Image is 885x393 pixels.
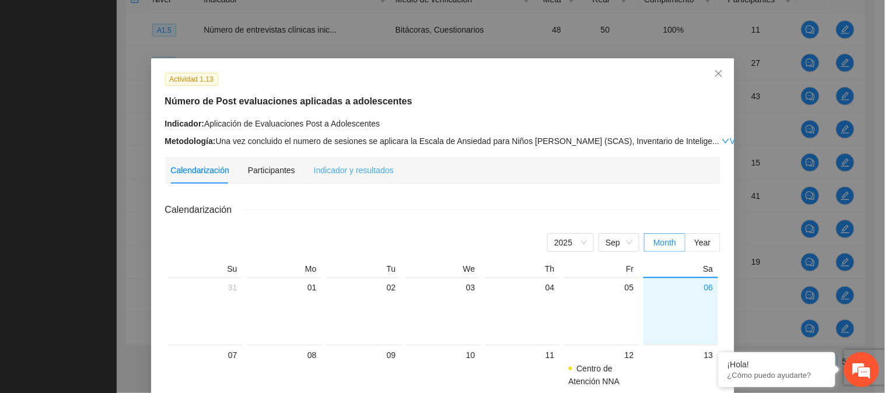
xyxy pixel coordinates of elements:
[165,277,244,345] td: 2025-08-31
[722,136,760,146] a: Expand
[554,234,587,251] span: 2025
[703,58,734,90] button: Close
[331,348,396,362] div: 09
[251,348,317,362] div: 08
[482,277,562,345] td: 2025-09-04
[191,6,219,34] div: Minimizar ventana de chat en vivo
[727,371,827,380] p: ¿Cómo puedo ayudarte?
[410,348,475,362] div: 10
[165,135,720,148] div: Una vez concluido el numero de sesiones se aplicara la Escala de Ansiedad para Niños [PERSON_NAME...
[489,348,555,362] div: 11
[165,119,205,128] strong: Indicador:
[171,164,229,177] div: Calendarización
[410,280,475,294] div: 03
[248,164,295,177] div: Participantes
[641,277,720,345] td: 2025-09-06
[562,277,641,345] td: 2025-09-05
[569,348,634,362] div: 12
[648,348,713,362] div: 13
[165,202,242,217] span: Calendarización
[569,364,620,386] span: Centro de Atención NNA
[714,69,723,78] span: close
[331,280,396,294] div: 02
[713,136,720,146] span: ...
[727,360,827,369] div: ¡Hola!
[722,137,730,145] span: down
[165,136,216,146] strong: Metodología:
[653,238,676,247] span: Month
[648,280,713,294] div: 06
[61,59,196,75] div: Chatee con nosotros ahora
[694,238,711,247] span: Year
[6,266,222,307] textarea: Escriba su mensaje y pulse “Intro”
[324,277,403,345] td: 2025-09-02
[68,129,161,247] span: Estamos en línea.
[172,348,237,362] div: 07
[165,264,244,277] th: Su
[244,277,324,345] td: 2025-09-01
[165,73,218,86] span: Actividad 1.13
[562,264,641,277] th: Fr
[244,264,324,277] th: Mo
[606,234,632,251] span: Sep
[403,264,482,277] th: We
[172,280,237,294] div: 31
[324,264,403,277] th: Tu
[489,280,555,294] div: 04
[314,164,394,177] div: Indicador y resultados
[251,280,317,294] div: 01
[482,264,562,277] th: Th
[165,94,720,108] h5: Número de Post evaluaciones aplicadas a adolescentes
[165,117,720,130] div: Aplicación de Evaluaciones Post a Adolescentes
[403,277,482,345] td: 2025-09-03
[569,280,634,294] div: 05
[641,264,720,277] th: Sa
